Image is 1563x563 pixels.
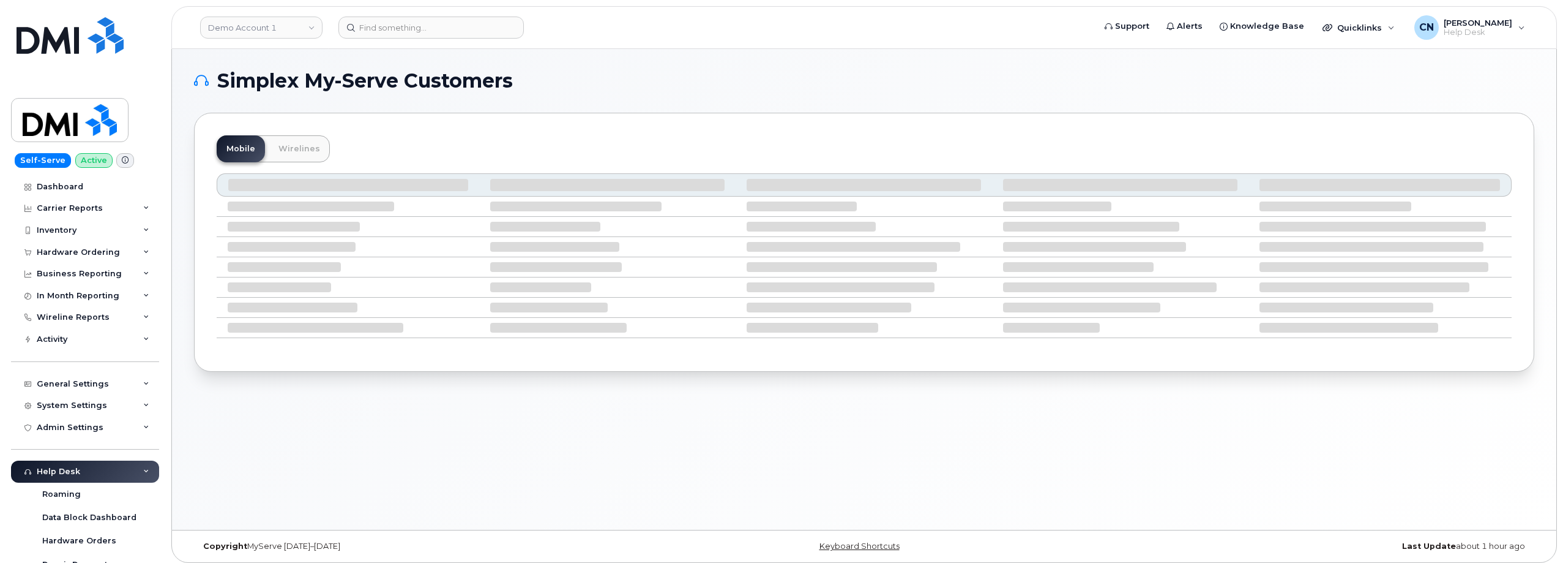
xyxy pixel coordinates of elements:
[203,542,247,551] strong: Copyright
[217,135,265,162] a: Mobile
[217,72,513,90] span: Simplex My-Serve Customers
[1402,542,1456,551] strong: Last Update
[1087,542,1534,551] div: about 1 hour ago
[269,135,330,162] a: Wirelines
[819,542,900,551] a: Keyboard Shortcuts
[194,542,641,551] div: MyServe [DATE]–[DATE]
